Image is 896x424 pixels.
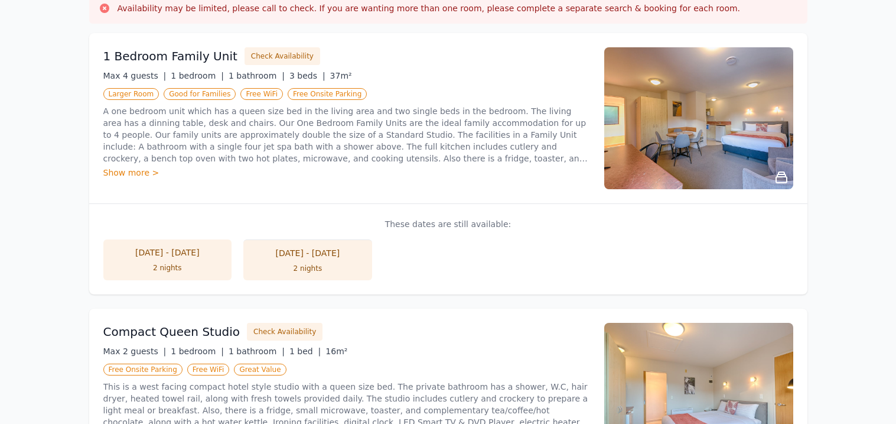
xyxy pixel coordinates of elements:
[187,364,230,376] span: Free WiFi
[103,167,590,179] div: Show more >
[103,71,167,80] span: Max 4 guests |
[247,323,322,341] button: Check Availability
[164,88,236,100] span: Good for Families
[289,347,321,356] span: 1 bed |
[103,323,240,340] h3: Compact Queen Studio
[245,47,320,65] button: Check Availability
[115,263,220,273] div: 2 nights
[325,347,347,356] span: 16m²
[288,88,367,100] span: Free Onsite Parking
[171,347,224,356] span: 1 bedroom |
[234,364,286,376] span: Great Value
[255,247,360,259] div: [DATE] - [DATE]
[255,264,360,273] div: 2 nights
[103,347,167,356] span: Max 2 guests |
[103,364,183,376] span: Free Onsite Parking
[240,88,283,100] span: Free WiFi
[330,71,352,80] span: 37m²
[115,247,220,258] div: [DATE] - [DATE]
[118,2,741,14] h3: Availability may be limited, please call to check. If you are wanting more than one room, please ...
[289,71,325,80] span: 3 beds |
[103,48,237,64] h3: 1 Bedroom Family Unit
[103,105,590,164] p: A one bedroom unit which has a queen size bed in the living area and two single beds in the bedro...
[229,71,285,80] span: 1 bathroom |
[171,71,224,80] span: 1 bedroom |
[103,218,793,230] p: These dates are still available:
[103,88,159,100] span: Larger Room
[229,347,285,356] span: 1 bathroom |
